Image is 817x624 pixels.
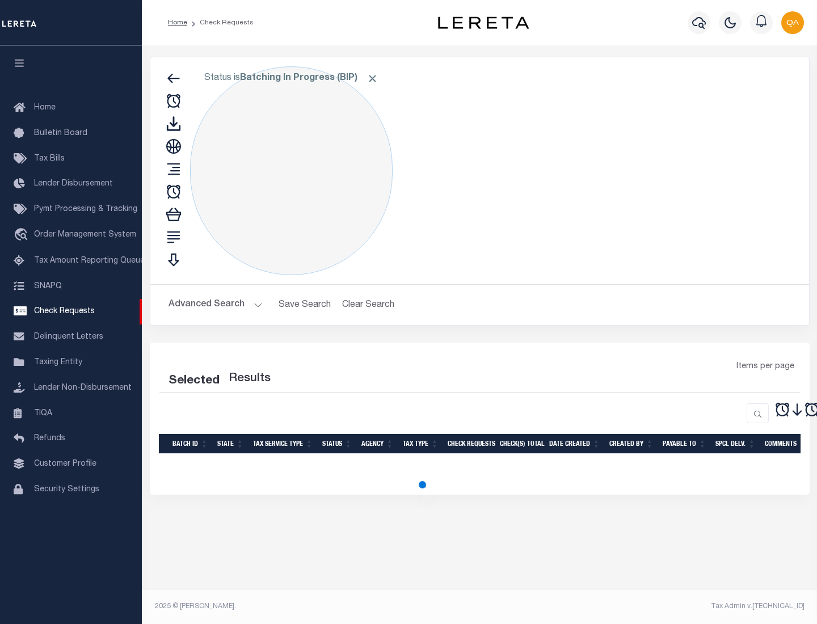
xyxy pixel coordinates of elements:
[168,434,213,454] th: Batch Id
[443,434,495,454] th: Check Requests
[34,104,56,112] span: Home
[190,66,393,275] div: Click to Edit
[34,333,103,341] span: Delinquent Letters
[14,228,32,243] i: travel_explore
[736,361,794,373] span: Items per page
[367,73,378,85] span: Click to Remove
[240,74,378,83] b: Batching In Progress (BIP)
[34,435,65,442] span: Refunds
[488,601,805,612] div: Tax Admin v.[TECHNICAL_ID]
[249,434,318,454] th: Tax Service Type
[318,434,357,454] th: Status
[357,434,398,454] th: Agency
[34,257,145,265] span: Tax Amount Reporting Queue
[34,155,65,163] span: Tax Bills
[169,294,263,316] button: Advanced Search
[34,307,95,315] span: Check Requests
[34,180,113,188] span: Lender Disbursement
[711,434,760,454] th: Spcl Delv.
[781,11,804,34] img: svg+xml;base64,PHN2ZyB4bWxucz0iaHR0cDovL3d3dy53My5vcmcvMjAwMC9zdmciIHBvaW50ZXItZXZlbnRzPSJub25lIi...
[658,434,711,454] th: Payable To
[213,434,249,454] th: State
[168,19,187,26] a: Home
[34,205,137,213] span: Pymt Processing & Tracking
[34,231,136,239] span: Order Management System
[34,384,132,392] span: Lender Non-Disbursement
[272,294,338,316] button: Save Search
[34,486,99,494] span: Security Settings
[229,370,271,388] label: Results
[398,434,443,454] th: Tax Type
[34,460,96,468] span: Customer Profile
[438,16,529,29] img: logo-dark.svg
[169,372,220,390] div: Selected
[605,434,658,454] th: Created By
[34,359,82,366] span: Taxing Entity
[545,434,605,454] th: Date Created
[187,18,254,28] li: Check Requests
[34,282,62,290] span: SNAPQ
[338,294,399,316] button: Clear Search
[34,129,87,137] span: Bulletin Board
[760,434,811,454] th: Comments
[495,434,545,454] th: Check(s) Total
[146,601,480,612] div: 2025 © [PERSON_NAME].
[34,409,52,417] span: TIQA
